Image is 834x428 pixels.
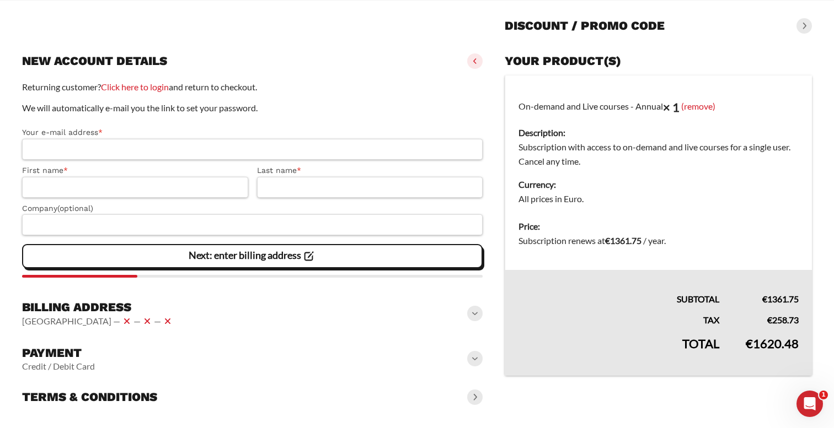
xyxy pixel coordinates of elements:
[22,164,248,177] label: First name
[681,100,715,111] a: (remove)
[518,235,666,246] span: Subscription renews at .
[663,100,680,115] strong: × 1
[796,391,823,417] iframe: Intercom live chat
[643,235,664,246] span: / year
[767,315,772,325] span: €
[57,204,93,213] span: (optional)
[746,336,799,351] bdi: 1620.48
[22,361,95,372] vaadin-horizontal-layout: Credit / Debit Card
[22,244,483,268] vaadin-button: Next: enter billing address
[505,270,733,306] th: Subtotal
[101,82,169,92] a: Click here to login
[22,80,483,94] p: Returning customer? and return to checkout.
[518,126,799,140] dt: Description:
[22,315,174,328] vaadin-horizontal-layout: [GEOGRAPHIC_DATA] — — —
[746,336,753,351] span: €
[22,389,157,405] h3: Terms & conditions
[762,294,767,304] span: €
[518,192,799,206] dd: All prices in Euro.
[767,315,799,325] bdi: 258.73
[22,300,174,315] h3: Billing address
[22,126,483,139] label: Your e-mail address
[257,164,483,177] label: Last name
[518,219,799,234] dt: Price:
[505,75,812,213] td: On-demand and Live courses - Annual
[605,235,641,246] bdi: 1361.75
[518,140,799,169] dd: Subscription with access to on-demand and live courses for a single user. Cancel any time.
[505,327,733,376] th: Total
[819,391,828,399] span: 1
[22,101,483,115] p: We will automatically e-mail you the link to set your password.
[762,294,799,304] bdi: 1361.75
[518,177,799,192] dt: Currency:
[22,53,167,69] h3: New account details
[22,202,483,215] label: Company
[605,235,610,246] span: €
[505,18,665,34] h3: Discount / promo code
[505,306,733,327] th: Tax
[22,345,95,361] h3: Payment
